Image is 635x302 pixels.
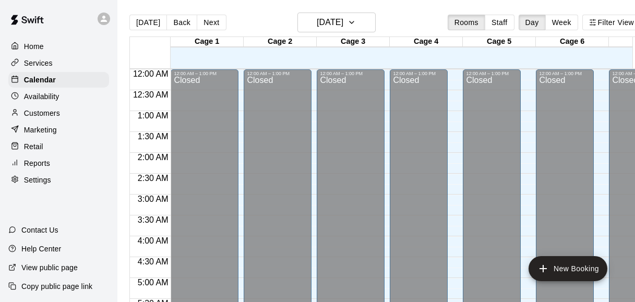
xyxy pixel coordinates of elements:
a: Calendar [8,72,109,88]
div: Cage 6 [536,37,609,47]
span: 4:00 AM [135,236,171,245]
span: 3:30 AM [135,215,171,224]
div: Cage 3 [317,37,390,47]
p: Home [24,41,44,52]
div: 12:00 AM – 1:00 PM [247,71,308,76]
a: Availability [8,89,109,104]
button: [DATE] [129,15,167,30]
button: Staff [485,15,514,30]
span: 5:00 AM [135,278,171,287]
div: Cage 2 [244,37,317,47]
button: [DATE] [297,13,376,32]
p: Help Center [21,244,61,254]
div: Cage 1 [171,37,244,47]
div: 12:00 AM – 1:00 PM [393,71,445,76]
p: Services [24,58,53,68]
span: 2:00 AM [135,153,171,162]
span: 12:30 AM [130,90,171,99]
button: add [529,256,607,281]
p: Settings [24,175,51,185]
p: Customers [24,108,60,118]
p: Copy public page link [21,281,92,292]
button: Week [545,15,578,30]
a: Marketing [8,122,109,138]
button: Rooms [448,15,485,30]
p: View public page [21,262,78,273]
p: Contact Us [21,225,58,235]
span: 12:00 AM [130,69,171,78]
a: Reports [8,155,109,171]
span: 2:30 AM [135,174,171,183]
button: Back [166,15,197,30]
a: Retail [8,139,109,154]
div: 12:00 AM – 1:00 PM [320,71,381,76]
div: 12:00 AM – 1:00 PM [174,71,235,76]
a: Settings [8,172,109,188]
div: Cage 4 [390,37,463,47]
span: 1:00 AM [135,111,171,120]
a: Customers [8,105,109,121]
h6: [DATE] [317,15,343,30]
p: Availability [24,91,59,102]
span: 4:30 AM [135,257,171,266]
p: Calendar [24,75,56,85]
span: 3:00 AM [135,195,171,203]
p: Retail [24,141,43,152]
button: Day [519,15,546,30]
a: Home [8,39,109,54]
div: 12:00 AM – 1:00 PM [539,71,591,76]
div: 12:00 AM – 1:00 PM [466,71,518,76]
p: Marketing [24,125,57,135]
span: 1:30 AM [135,132,171,141]
button: Next [197,15,226,30]
div: Cage 5 [463,37,536,47]
p: Reports [24,158,50,168]
a: Services [8,55,109,71]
